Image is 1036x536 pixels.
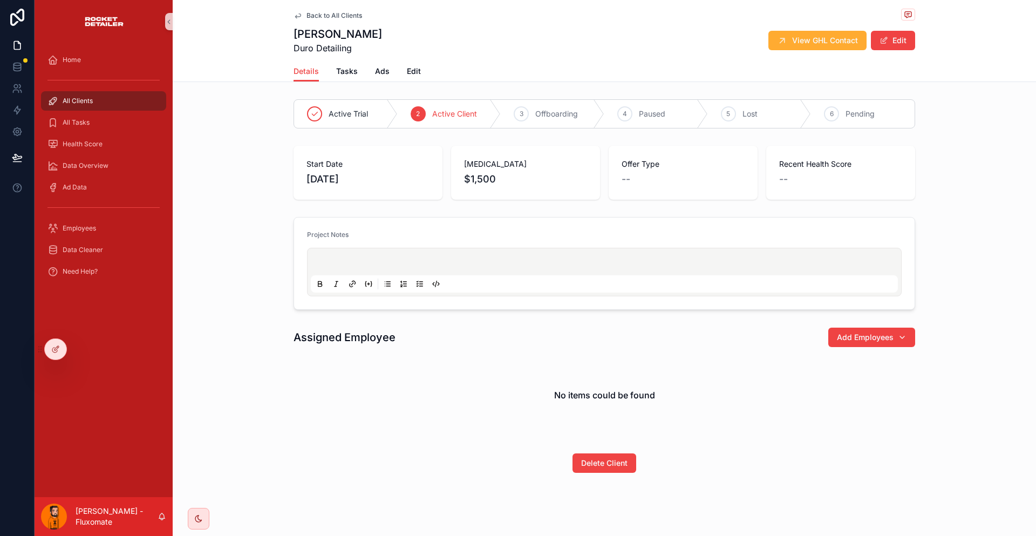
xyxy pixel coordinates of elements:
[572,453,636,473] button: Delete Client
[306,11,362,20] span: Back to All Clients
[307,230,349,239] span: Project Notes
[828,328,915,347] button: Add Employees
[837,332,894,343] span: Add Employees
[41,113,166,132] a: All Tasks
[294,42,382,55] span: Duro Detailing
[846,108,875,119] span: Pending
[726,110,730,118] span: 5
[768,31,867,50] button: View GHL Contact
[432,108,477,119] span: Active Client
[407,66,421,77] span: Edit
[336,66,358,77] span: Tasks
[871,31,915,50] button: Edit
[76,506,158,527] p: [PERSON_NAME] - Fluxomate
[639,108,665,119] span: Paused
[63,140,103,148] span: Health Score
[294,66,319,77] span: Details
[41,91,166,111] a: All Clients
[520,110,523,118] span: 3
[63,161,108,170] span: Data Overview
[779,159,902,169] span: Recent Health Score
[830,110,834,118] span: 6
[416,110,420,118] span: 2
[41,219,166,238] a: Employees
[294,26,382,42] h1: [PERSON_NAME]
[622,172,630,187] span: --
[792,35,858,46] span: View GHL Contact
[294,330,396,345] h1: Assigned Employee
[35,43,173,294] div: scrollable content
[41,240,166,260] a: Data Cleaner
[84,13,124,30] img: App logo
[63,97,93,105] span: All Clients
[554,389,655,402] h2: No items could be found
[41,156,166,175] a: Data Overview
[622,159,745,169] span: Offer Type
[41,134,166,154] a: Health Score
[41,50,166,70] a: Home
[535,108,578,119] span: Offboarding
[63,56,81,64] span: Home
[294,11,362,20] a: Back to All Clients
[63,246,103,254] span: Data Cleaner
[63,118,90,127] span: All Tasks
[306,172,430,187] span: [DATE]
[742,108,758,119] span: Lost
[623,110,627,118] span: 4
[294,62,319,82] a: Details
[464,159,587,169] span: [MEDICAL_DATA]
[375,66,390,77] span: Ads
[41,178,166,197] a: Ad Data
[63,183,87,192] span: Ad Data
[329,108,368,119] span: Active Trial
[375,62,390,83] a: Ads
[779,172,788,187] span: --
[63,224,96,233] span: Employees
[306,159,430,169] span: Start Date
[464,172,587,187] span: $1,500
[336,62,358,83] a: Tasks
[581,458,628,469] span: Delete Client
[407,62,421,83] a: Edit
